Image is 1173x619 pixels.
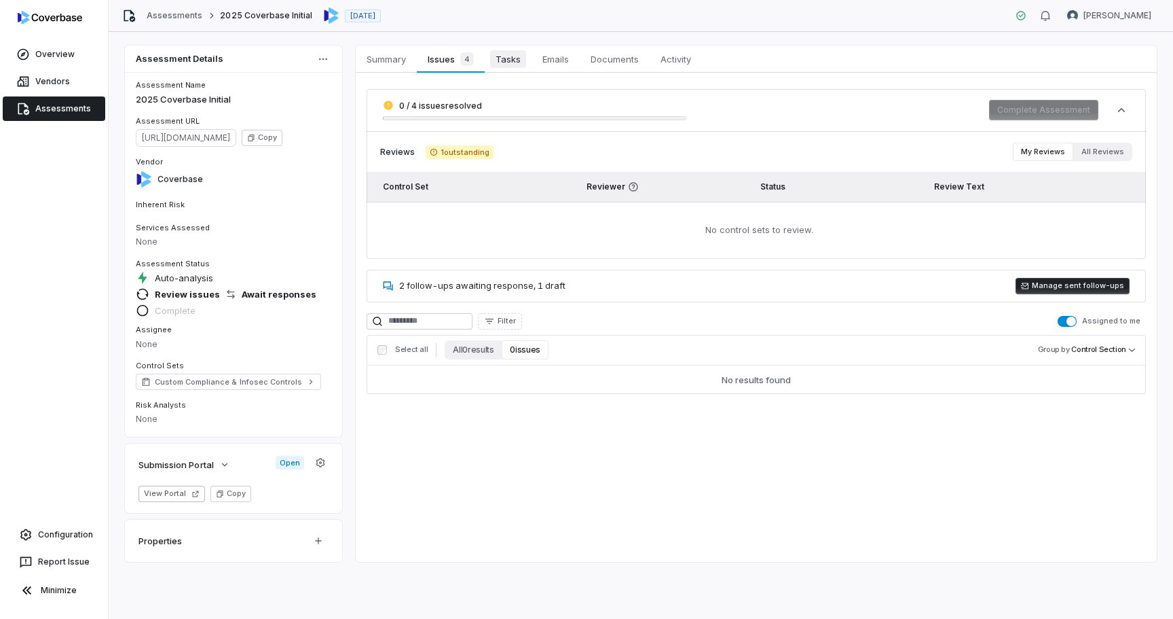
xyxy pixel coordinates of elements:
[3,96,105,121] a: Assessments
[478,313,522,330] button: Filter
[276,456,304,470] span: Open
[136,374,321,390] a: Custom Compliance & Infosec Controls
[3,69,105,94] a: Vendors
[498,316,516,326] span: Filter
[136,93,331,107] p: 2025 Coverbase Initial
[242,288,316,300] span: Await responses
[367,202,1146,259] td: No control sets to review.
[350,11,375,21] span: [DATE]
[502,340,548,359] button: 0 issues
[377,345,387,355] input: Select all
[1058,316,1077,327] button: Assigned to me
[136,157,163,166] span: Vendor
[399,280,565,291] span: 2 follow-ups awaiting response, 1 draft
[383,181,428,192] span: Control Set
[934,181,984,192] span: Review Text
[490,50,526,68] span: Tasks
[147,10,202,21] a: Assessments
[1013,143,1132,161] div: Review filter
[1067,10,1078,21] img: Bhargav Dodda avatar
[155,304,195,317] span: Complete
[1016,278,1130,294] button: Manage sent follow-ups
[136,400,186,410] span: Risk Analysts
[155,376,302,387] span: Custom Compliance & Infosec Controls
[399,101,482,111] span: 0 / 4 issues resolved
[395,344,428,355] span: Select all
[136,129,236,147] span: https://dashboard.coverbase.app/assessments/cbqsrw_f1aaca52671d4388b31f190e85b8ea3c
[655,50,696,68] span: Activity
[1073,143,1132,161] button: All Reviews
[585,50,644,68] span: Documents
[1058,316,1140,327] label: Assigned to me
[760,181,785,192] span: Status
[136,200,185,209] span: Inherent Risk
[136,236,157,247] span: None
[586,181,739,192] span: Reviewer
[136,361,184,370] span: Control Sets
[361,50,411,68] span: Summary
[242,130,282,146] button: Copy
[5,550,103,574] button: Report Issue
[138,459,214,471] span: Submission Portal
[136,339,157,349] span: None
[136,223,210,232] span: Services Assessed
[210,486,251,502] button: Copy
[157,174,203,185] span: Coverbase
[5,577,103,604] button: Minimize
[136,54,223,63] span: Assessment Details
[422,50,479,69] span: Issues
[3,42,105,67] a: Overview
[1013,143,1073,161] button: My Reviews
[1083,10,1151,21] span: [PERSON_NAME]
[155,288,220,300] span: Review issues
[136,259,210,268] span: Assessment Status
[1059,5,1159,26] button: Bhargav Dodda avatar[PERSON_NAME]
[136,80,206,90] span: Assessment Name
[18,11,82,24] img: logo-D7KZi-bG.svg
[460,52,474,66] span: 4
[426,145,494,159] span: 1 outstanding
[155,272,213,284] span: Auto-analysis
[138,486,205,502] button: View Portal
[134,450,234,479] button: Submission Portal
[220,10,312,21] span: 2025 Coverbase Initial
[5,523,103,547] a: Configuration
[1038,344,1070,354] span: Group by
[537,50,574,68] span: Emails
[132,165,207,194] button: https://coverbase.com/Coverbase
[445,340,502,359] button: All 0 results
[136,116,200,126] span: Assessment URL
[722,374,791,386] div: No results found
[380,147,415,158] span: Reviews
[136,325,172,334] span: Assignee
[136,414,157,424] span: None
